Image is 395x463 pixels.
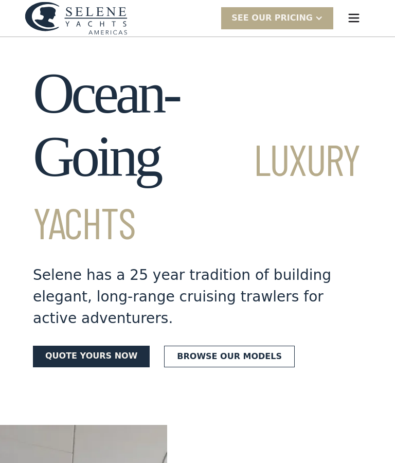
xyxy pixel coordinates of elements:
[33,264,362,329] div: Selene has a 25 year tradition of building elegant, long-range cruising trawlers for active adven...
[33,133,360,248] span: Luxury Yachts
[164,346,295,367] a: Browse our models
[33,62,362,252] h1: Ocean-Going
[337,2,370,34] div: menu
[221,7,333,29] div: SEE Our Pricing
[231,12,313,24] div: SEE Our Pricing
[33,346,150,367] a: Quote yours now
[25,2,128,35] img: logo
[25,2,128,35] a: home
